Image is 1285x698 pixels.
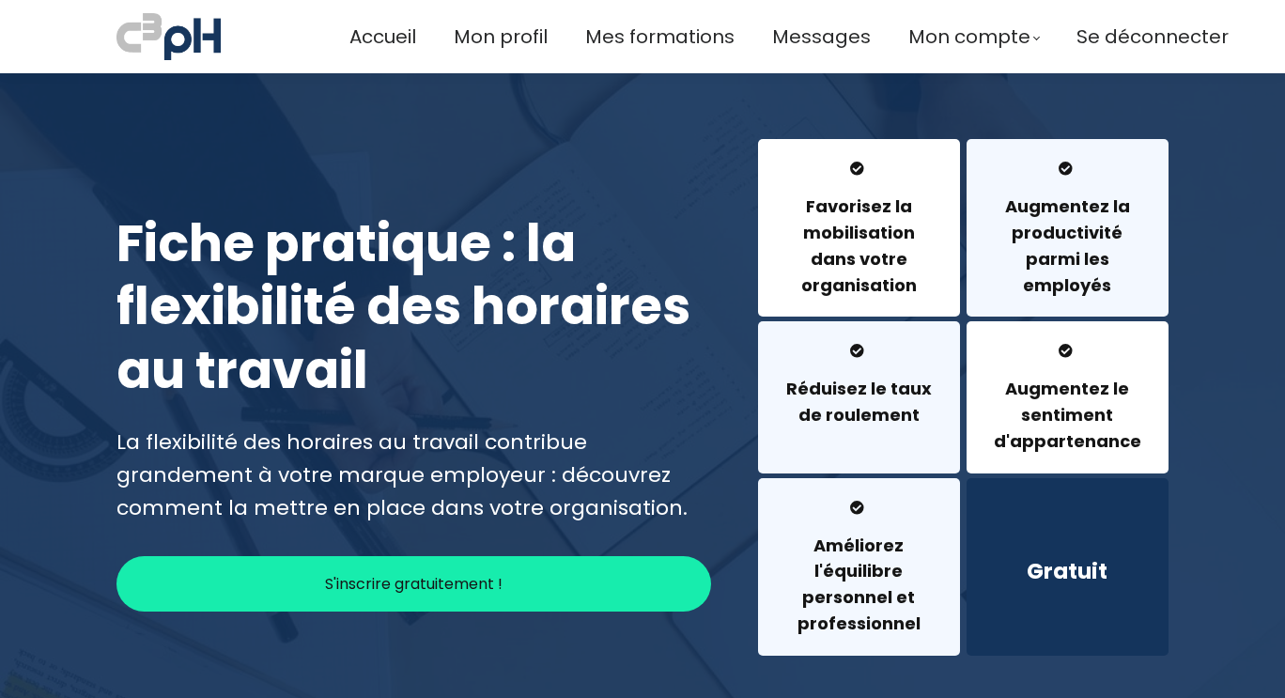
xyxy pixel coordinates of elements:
span: Mon compte [908,22,1030,53]
a: Messages [772,22,871,53]
p: S'inscrire gratuitement ! [325,572,503,596]
h3: Gratuit [990,556,1145,586]
h4: Améliorez l'équilibre personnel et professionnel [782,533,937,638]
h4: Réduisez le taux de roulement [782,376,937,428]
a: Mes formations [585,22,735,53]
a: Accueil [349,22,416,53]
h4: Augmentez le sentiment d'appartenance [990,376,1145,455]
a: Se déconnecter [1076,22,1229,53]
button: S'inscrire gratuitement ! [116,556,711,612]
h1: Fiche pratique : la flexibilité des horaires au travail [116,212,711,403]
img: a70bc7685e0efc0bd0b04b3506828469.jpeg [116,9,221,64]
a: Mon profil [454,22,548,53]
h4: Augmentez la productivité parmi les employés [990,194,1145,299]
h4: Favorisez la mobilisation dans votre organisation [782,194,937,299]
div: La flexibilité des horaires au travail contribue grandement à votre marque employeur : découvrez ... [116,426,711,525]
